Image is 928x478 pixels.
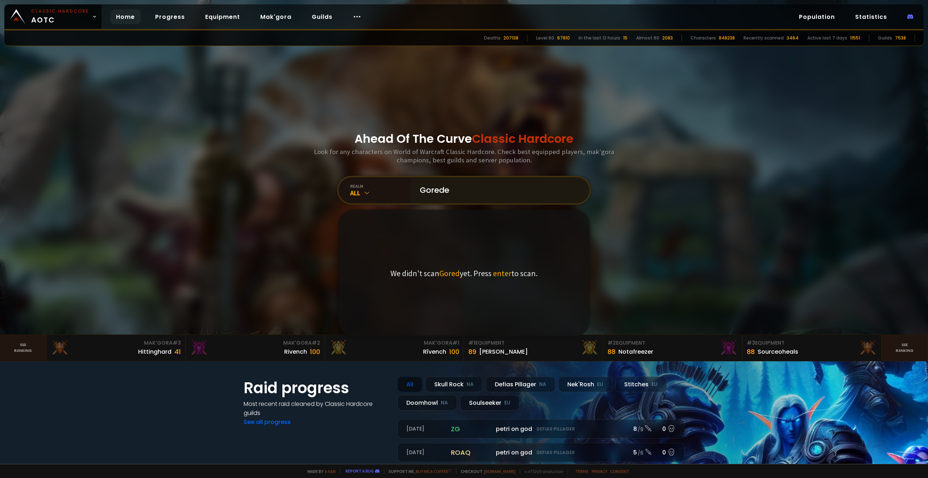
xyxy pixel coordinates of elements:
[468,347,476,357] div: 89
[464,335,603,361] a: #1Equipment89[PERSON_NAME]
[397,443,684,462] a: [DATE]roaqpetri on godDefias Pillager5 /60
[449,347,459,357] div: 100
[416,469,452,474] a: Buy me a coffee
[575,469,589,474] a: Terms
[793,9,841,24] a: Population
[493,268,511,278] span: enter
[743,35,784,41] div: Recently scanned
[636,35,659,41] div: Almost 60
[719,35,735,41] div: 848238
[4,4,101,29] a: Classic HardcoreAOTC
[486,377,555,392] div: Defias Pillager
[397,395,457,411] div: Doomhowl
[325,335,464,361] a: Mak'Gora#1Rîvench100
[31,8,89,25] span: AOTC
[610,469,629,474] a: Consent
[310,347,320,357] div: 100
[747,347,755,357] div: 88
[452,339,459,346] span: # 1
[244,377,389,399] h1: Raid progress
[460,395,519,411] div: Soulseeker
[484,35,501,41] div: Deaths
[467,381,474,388] small: NA
[190,339,320,347] div: Mak'Gora
[350,189,411,197] div: All
[390,268,538,278] p: We didn't scan yet. Press to scan.
[306,9,338,24] a: Guilds
[468,339,475,346] span: # 1
[345,468,374,474] a: Report a bug
[110,9,141,24] a: Home
[850,35,860,41] div: 11551
[350,183,411,189] div: realm
[173,339,181,346] span: # 3
[31,8,89,14] small: Classic Hardcore
[244,399,389,417] h4: Most recent raid cleaned by Classic Hardcore guilds
[539,381,546,388] small: NA
[174,347,181,357] div: 41
[557,35,570,41] div: 67810
[439,268,460,278] span: Gored
[849,9,893,24] a: Statistics
[662,35,673,41] div: 2083
[329,339,459,347] div: Mak'Gora
[186,335,325,361] a: Mak'Gora#2Rivench100
[456,469,515,474] span: Checkout
[199,9,246,24] a: Equipment
[423,347,446,356] div: Rîvench
[504,399,510,407] small: EU
[479,347,528,356] div: [PERSON_NAME]
[355,130,573,147] h1: Ahead Of The Curve
[441,399,448,407] small: NA
[425,377,483,392] div: Skull Rock
[597,381,603,388] small: EU
[608,339,738,347] div: Equipment
[747,339,755,346] span: # 3
[325,469,336,474] a: a fan
[397,419,684,438] a: [DATE]zgpetri on godDefias Pillager8 /90
[397,377,422,392] div: All
[138,347,171,356] div: Hittinghard
[415,177,581,203] input: Search a character...
[384,469,452,474] span: Support me,
[608,347,616,357] div: 88
[484,469,515,474] a: [DOMAIN_NAME]
[787,35,799,41] div: 3464
[46,335,186,361] a: Mak'Gora#3Hittinghard41
[579,35,620,41] div: In the last 12 hours
[312,339,320,346] span: # 2
[520,469,563,474] span: v. d752d5 - production
[758,347,798,356] div: Sourceoheals
[747,339,877,347] div: Equipment
[623,35,627,41] div: 15
[878,35,892,41] div: Guilds
[558,377,612,392] div: Nek'Rosh
[51,339,181,347] div: Mak'Gora
[303,469,336,474] span: Made by
[618,347,653,356] div: Notafreezer
[244,418,291,426] a: See all progress
[504,35,518,41] div: 207138
[603,335,742,361] a: #2Equipment88Notafreezer
[536,35,554,41] div: Level 60
[472,130,573,147] span: Classic Hardcore
[807,35,847,41] div: Active last 7 days
[149,9,191,24] a: Progress
[284,347,307,356] div: Rivench
[691,35,716,41] div: Characters
[468,339,598,347] div: Equipment
[651,381,658,388] small: EU
[882,335,928,361] a: Seeranking
[742,335,882,361] a: #3Equipment88Sourceoheals
[592,469,607,474] a: Privacy
[895,35,906,41] div: 7538
[254,9,297,24] a: Mak'gora
[608,339,616,346] span: # 2
[311,147,617,164] h3: Look for any characters on World of Warcraft Classic Hardcore. Check best equipped players, mak'g...
[615,377,667,392] div: Stitches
